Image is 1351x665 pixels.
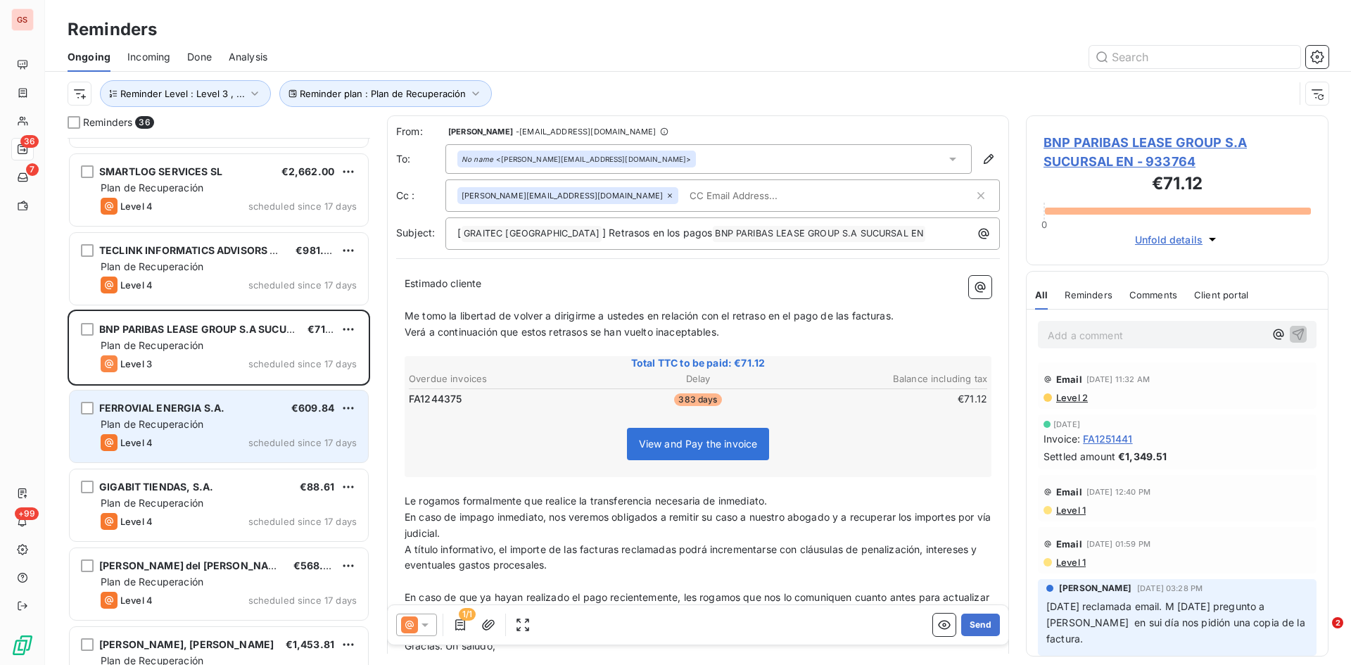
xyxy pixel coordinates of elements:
[396,227,435,239] span: Subject:
[459,608,476,621] span: 1/1
[26,163,39,176] span: 7
[1059,582,1131,595] span: [PERSON_NAME]
[1135,232,1203,247] span: Unfold details
[99,638,274,650] span: [PERSON_NAME], [PERSON_NAME]
[248,358,357,369] span: scheduled since 17 days
[407,356,989,370] span: Total TTC to be paid: €71.12
[602,372,794,386] th: Delay
[300,481,334,493] span: €88.61
[99,244,286,256] span: TECLINK INFORMATICS ADVISORS S.L
[408,372,600,386] th: Overdue invoices
[99,481,213,493] span: GIGABIT TIENDAS, S.A.
[405,591,992,619] span: En caso de que ya hayan realizado el pago recientemente, les rogamos que nos lo comuniquen cuanto...
[229,50,267,64] span: Analysis
[462,226,602,242] span: GRAITEC [GEOGRAPHIC_DATA]
[1303,617,1337,651] iframe: Intercom live chat
[120,595,153,606] span: Level 4
[68,50,110,64] span: Ongoing
[99,559,288,571] span: [PERSON_NAME] del [PERSON_NAME]
[462,154,692,164] div: <[PERSON_NAME][EMAIL_ADDRESS][DOMAIN_NAME]>
[68,17,157,42] h3: Reminders
[20,135,39,148] span: 36
[120,88,245,99] span: Reminder Level : Level 3 , ...
[1118,449,1167,464] span: €1,349.51
[1086,488,1150,496] span: [DATE] 12:40 PM
[127,50,170,64] span: Incoming
[1053,420,1080,429] span: [DATE]
[1083,431,1132,446] span: FA1251441
[101,339,203,351] span: Plan de Recuperación
[307,323,338,335] span: €71.12
[448,127,513,136] span: [PERSON_NAME]
[796,372,988,386] th: Balance including tax
[405,277,481,289] span: Estimado cliente
[961,614,1000,636] button: Send
[101,418,203,430] span: Plan de Recuperación
[99,402,224,414] span: FERROVIAL ENERGIA S.A.
[281,165,334,177] span: €2,662.00
[120,201,153,212] span: Level 4
[1086,375,1150,384] span: [DATE] 11:32 AM
[713,226,925,242] span: BNP PARIBAS LEASE GROUP S.A SUCURSAL EN
[120,437,153,448] span: Level 4
[396,189,445,203] label: Cc :
[248,201,357,212] span: scheduled since 17 days
[1044,133,1311,171] span: BNP PARIBAS LEASE GROUP S.A SUCURSAL EN - 933764
[1056,374,1082,385] span: Email
[1131,232,1224,248] button: Unfold details
[405,310,894,322] span: Me tomo la libertad de volver a dirigirme a ustedes en relación con el retraso en el pago de las ...
[11,8,34,31] div: GS
[1046,600,1308,645] span: [DATE] reclamada email. M [DATE] pregunto a [PERSON_NAME] en sui día nos pidión una copia de la f...
[405,511,994,539] span: En caso de impago inmediato, nos veremos obligados a remitir su caso a nuestro abogado y a recupe...
[674,393,721,406] span: 383 days
[1035,289,1048,300] span: All
[1086,540,1150,548] span: [DATE] 01:59 PM
[279,80,492,107] button: Reminder plan : Plan de Recuperación
[248,595,357,606] span: scheduled since 17 days
[248,437,357,448] span: scheduled since 17 days
[1056,486,1082,498] span: Email
[396,125,445,139] span: From:
[99,323,329,335] span: BNP PARIBAS LEASE GROUP S.A SUCURSAL EN
[99,165,222,177] span: SMARTLOG SERVICES SL
[286,638,334,650] span: €1,453.81
[1194,289,1248,300] span: Client portal
[120,516,153,527] span: Level 4
[83,115,132,129] span: Reminders
[409,392,462,406] span: FA1244375
[1065,289,1112,300] span: Reminders
[135,116,153,129] span: 36
[120,358,152,369] span: Level 3
[684,185,846,206] input: CC Email Address...
[291,402,334,414] span: €609.84
[396,152,445,166] label: To:
[405,640,495,652] span: Gracias. Un saludo,
[1056,538,1082,550] span: Email
[1137,584,1203,593] span: [DATE] 03:28 PM
[15,507,39,520] span: +99
[293,559,336,571] span: €568.70
[1055,505,1086,516] span: Level 1
[101,576,203,588] span: Plan de Recuperación
[516,127,656,136] span: - [EMAIL_ADDRESS][DOMAIN_NAME]
[100,80,271,107] button: Reminder Level : Level 3 , ...
[1129,289,1177,300] span: Comments
[1044,171,1311,199] h3: €71.12
[120,279,153,291] span: Level 4
[248,279,357,291] span: scheduled since 17 days
[405,543,979,571] span: A título informativo, el importe de las facturas reclamadas podrá incrementarse con cláusulas de ...
[1041,219,1047,230] span: 0
[1055,392,1088,403] span: Level 2
[639,438,758,450] span: View and Pay the invoice
[101,182,203,194] span: Plan de Recuperación
[462,191,663,200] span: [PERSON_NAME][EMAIL_ADDRESS][DOMAIN_NAME]
[1055,557,1086,568] span: Level 1
[1044,431,1080,446] span: Invoice :
[457,227,461,239] span: [
[462,154,493,164] em: No name
[248,516,357,527] span: scheduled since 17 days
[296,244,334,256] span: €981.31
[1089,46,1300,68] input: Search
[796,391,988,407] td: €71.12
[101,497,203,509] span: Plan de Recuperación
